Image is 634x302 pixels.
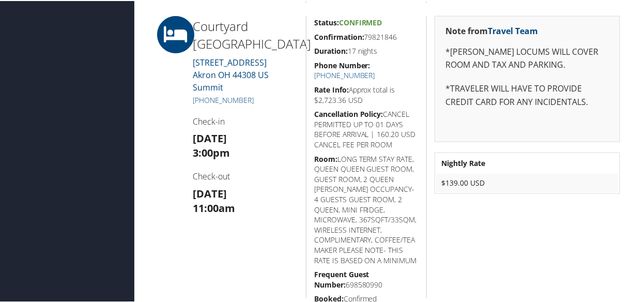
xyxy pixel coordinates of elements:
[314,108,419,148] h5: CANCEL PERMITTED UP TO 01 DAYS BEFORE ARRIVAL | 160.20 USD CANCEL FEE PER ROOM
[193,17,298,51] h2: Courtyard [GEOGRAPHIC_DATA]
[193,56,269,92] a: [STREET_ADDRESS]Akron OH 44308 US Summit
[193,94,254,104] a: [PHONE_NUMBER]
[314,59,370,69] strong: Phone Number:
[314,108,383,118] strong: Cancellation Policy:
[445,44,609,71] p: *[PERSON_NAME] LOCUMS WILL COVER ROOM AND TAX AND PARKING.
[314,45,348,55] strong: Duration:
[314,84,349,94] strong: Rate Info:
[314,84,419,104] h5: Approx total is $2,723.36 USD
[314,153,419,265] h5: LONG TERM STAY RATE, QUEEN QUEEN GUEST ROOM, GUEST ROOM, 2 QUEEN [PERSON_NAME] OCCUPANCY- 4 GUEST...
[445,81,609,108] p: *TRAVELER WILL HAVE TO PROVIDE CREDIT CARD FOR ANY INCIDENTALS.
[436,173,618,191] td: $139.00 USD
[445,24,538,36] strong: Note from
[488,24,538,36] a: Travel Team
[436,153,618,172] th: Nightly Rate
[339,17,382,26] span: Confirmed
[314,31,419,41] h5: 79821846
[193,200,235,214] strong: 11:00am
[314,17,339,26] strong: Status:
[193,130,227,144] strong: [DATE]
[314,69,375,79] a: [PHONE_NUMBER]
[314,31,364,41] strong: Confirmation:
[314,268,419,289] h5: 698580990
[314,153,337,163] strong: Room:
[314,268,369,289] strong: Frequent Guest Number:
[193,115,298,126] h4: Check-in
[193,145,230,159] strong: 3:00pm
[314,45,419,55] h5: 17 nights
[193,170,298,181] h4: Check-out
[193,186,227,200] strong: [DATE]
